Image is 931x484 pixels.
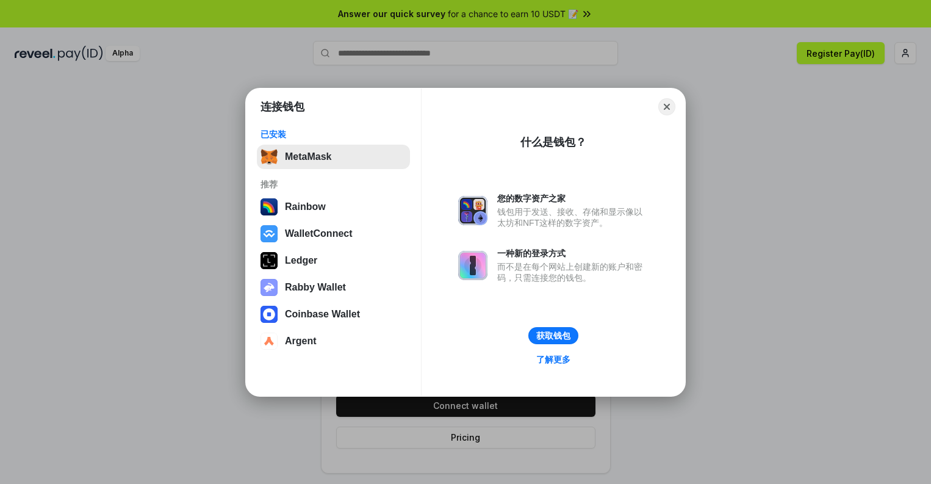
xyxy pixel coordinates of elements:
div: 了解更多 [536,354,570,365]
img: svg+xml,%3Csvg%20xmlns%3D%22http%3A%2F%2Fwww.w3.org%2F2000%2Fsvg%22%20fill%3D%22none%22%20viewBox... [458,196,487,225]
div: Rainbow [285,201,326,212]
a: 了解更多 [529,352,578,367]
div: MetaMask [285,151,331,162]
img: svg+xml,%3Csvg%20xmlns%3D%22http%3A%2F%2Fwww.w3.org%2F2000%2Fsvg%22%20fill%3D%22none%22%20viewBox... [261,279,278,296]
div: 您的数字资产之家 [497,193,649,204]
button: WalletConnect [257,222,410,246]
img: svg+xml,%3Csvg%20fill%3D%22none%22%20height%3D%2233%22%20viewBox%3D%220%200%2035%2033%22%20width%... [261,148,278,165]
div: 钱包用于发送、接收、存储和显示像以太坊和NFT这样的数字资产。 [497,206,649,228]
h1: 连接钱包 [261,99,304,114]
div: Argent [285,336,317,347]
img: svg+xml,%3Csvg%20xmlns%3D%22http%3A%2F%2Fwww.w3.org%2F2000%2Fsvg%22%20fill%3D%22none%22%20viewBox... [458,251,487,280]
button: MetaMask [257,145,410,169]
div: 而不是在每个网站上创建新的账户和密码，只需连接您的钱包。 [497,261,649,283]
div: Coinbase Wallet [285,309,360,320]
img: svg+xml,%3Csvg%20width%3D%2228%22%20height%3D%2228%22%20viewBox%3D%220%200%2028%2028%22%20fill%3D... [261,306,278,323]
button: Close [658,98,675,115]
div: Ledger [285,255,317,266]
div: WalletConnect [285,228,353,239]
div: 已安装 [261,129,406,140]
button: Argent [257,329,410,353]
img: svg+xml,%3Csvg%20width%3D%22120%22%20height%3D%22120%22%20viewBox%3D%220%200%20120%20120%22%20fil... [261,198,278,215]
button: Rainbow [257,195,410,219]
div: 一种新的登录方式 [497,248,649,259]
button: Ledger [257,248,410,273]
img: svg+xml,%3Csvg%20width%3D%2228%22%20height%3D%2228%22%20viewBox%3D%220%200%2028%2028%22%20fill%3D... [261,333,278,350]
button: 获取钱包 [528,327,578,344]
img: svg+xml,%3Csvg%20xmlns%3D%22http%3A%2F%2Fwww.w3.org%2F2000%2Fsvg%22%20width%3D%2228%22%20height%3... [261,252,278,269]
div: 推荐 [261,179,406,190]
div: 什么是钱包？ [520,135,586,150]
button: Coinbase Wallet [257,302,410,327]
div: Rabby Wallet [285,282,346,293]
button: Rabby Wallet [257,275,410,300]
img: svg+xml,%3Csvg%20width%3D%2228%22%20height%3D%2228%22%20viewBox%3D%220%200%2028%2028%22%20fill%3D... [261,225,278,242]
div: 获取钱包 [536,330,570,341]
